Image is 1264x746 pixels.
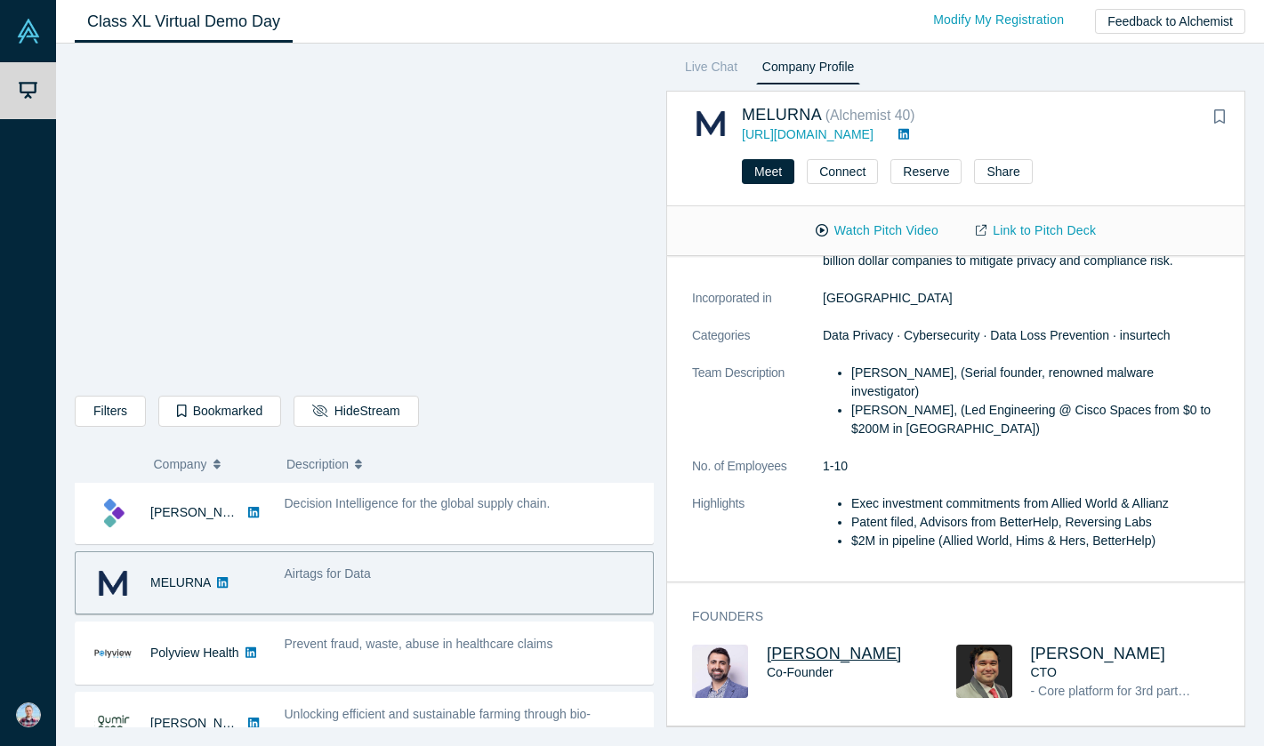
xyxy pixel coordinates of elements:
dt: Highlights [692,494,823,569]
dt: No. of Employees [692,457,823,494]
button: Company [154,445,269,483]
a: [PERSON_NAME] [150,716,253,730]
dd: [GEOGRAPHIC_DATA] [823,289,1220,308]
h3: Founders [692,607,1195,626]
dt: Team Description [692,364,823,457]
img: Polyview Health's Logo [94,635,132,672]
a: Polyview Health [150,646,239,660]
a: MELURNA [150,575,211,590]
span: Co-Founder [767,665,833,679]
button: HideStream [294,396,418,427]
span: CTO [1031,665,1057,679]
a: [PERSON_NAME] [150,505,253,519]
a: Class XL Virtual Demo Day [75,1,293,43]
img: MELURNA's Logo [94,565,132,602]
button: Reserve [890,159,962,184]
a: Modify My Registration [914,4,1083,36]
li: [PERSON_NAME], (Serial founder, renowned malware investigator) [851,364,1220,401]
a: Link to Pitch Deck [957,215,1115,246]
img: Noah Sochet's Account [16,702,41,727]
button: Feedback to Alchemist [1095,9,1245,34]
img: Abhishek Bhattacharyya's Profile Image [956,645,1012,698]
button: Bookmark [1207,105,1232,130]
span: Data Privacy · Cybersecurity · Data Loss Prevention · insurtech [823,328,1171,342]
span: Prevent fraud, waste, abuse in healthcare claims [285,637,553,651]
span: Description [286,445,349,483]
small: ( Alchemist 40 ) [825,108,915,123]
button: Connect [807,159,878,184]
a: Company Profile [756,56,860,84]
img: Alchemist Vault Logo [16,19,41,44]
a: MELURNA [742,106,822,124]
button: Bookmarked [158,396,281,427]
span: Unlocking efficient and sustainable farming through bio-nanotechnology. [285,707,592,740]
span: Airtags for Data [285,566,371,581]
button: Share [974,159,1032,184]
a: [PERSON_NAME] [1031,645,1166,662]
li: [PERSON_NAME], (Led Engineering @ Cisco Spaces from $0 to $200M in [GEOGRAPHIC_DATA]) [851,401,1220,438]
li: Exec investment commitments from Allied World & Allianz [851,494,1220,513]
li: Patent filed, Advisors from BetterHelp, Reversing Labs [851,513,1220,532]
a: Live Chat [679,56,744,84]
button: Description [286,445,641,483]
dt: Description [692,233,823,289]
dt: Categories [692,326,823,364]
dt: Incorporated in [692,289,823,326]
iframe: Alchemist Class XL Demo Day: Vault [76,58,653,382]
img: Qumir Nano's Logo [94,705,132,742]
img: Sam Jadali's Profile Image [692,645,748,698]
img: Kimaru AI's Logo [94,494,132,532]
button: Meet [742,159,794,184]
a: [URL][DOMAIN_NAME] [742,127,874,141]
dd: 1-10 [823,457,1220,476]
li: $2M in pipeline (Allied World, Hims & Hers, BetterHelp) [851,532,1220,550]
button: Watch Pitch Video [797,215,957,246]
span: Decision Intelligence for the global supply chain. [285,496,551,510]
span: Company [154,445,207,483]
button: Filters [75,396,146,427]
a: [PERSON_NAME] [767,645,902,662]
img: MELURNA's Logo [692,105,729,142]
